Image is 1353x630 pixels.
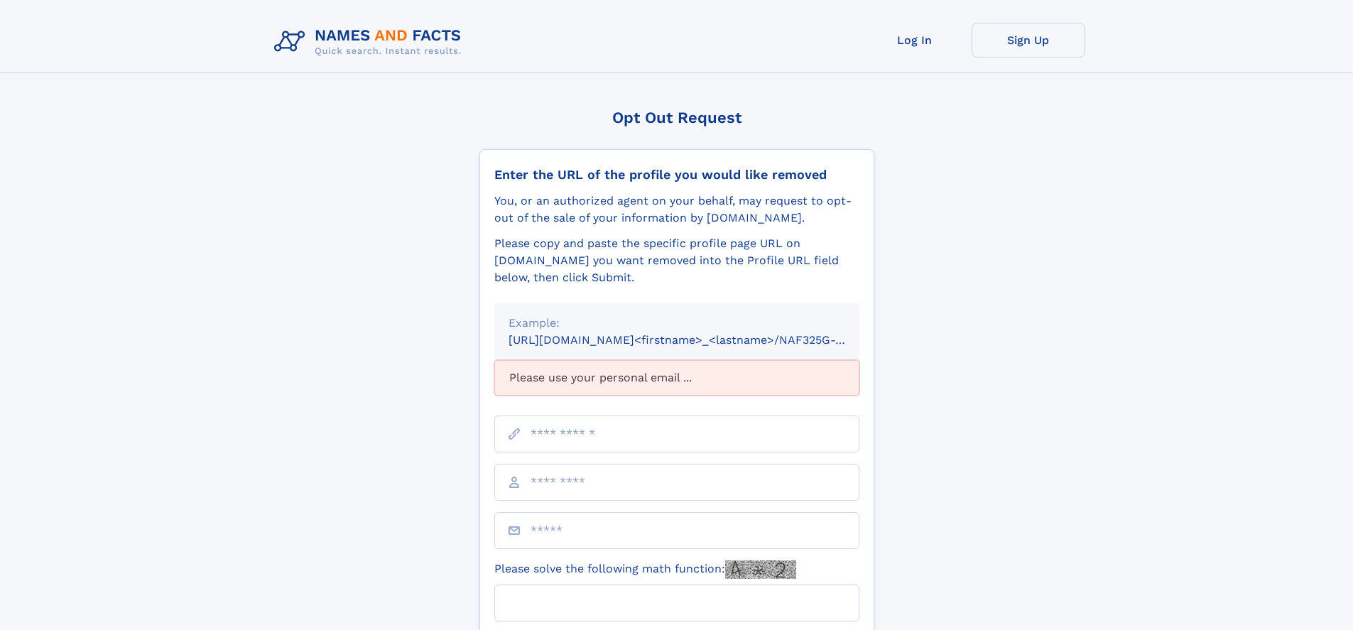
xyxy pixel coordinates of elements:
label: Please solve the following math function: [494,560,796,579]
div: Example: [509,315,845,332]
div: Please copy and paste the specific profile page URL on [DOMAIN_NAME] you want removed into the Pr... [494,235,859,286]
a: Log In [858,23,972,58]
img: Logo Names and Facts [268,23,473,61]
div: Opt Out Request [479,109,874,126]
small: [URL][DOMAIN_NAME]<firstname>_<lastname>/NAF325G-xxxxxxxx [509,333,886,347]
div: Please use your personal email ... [494,360,859,396]
a: Sign Up [972,23,1085,58]
div: Enter the URL of the profile you would like removed [494,167,859,183]
div: You, or an authorized agent on your behalf, may request to opt-out of the sale of your informatio... [494,192,859,227]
